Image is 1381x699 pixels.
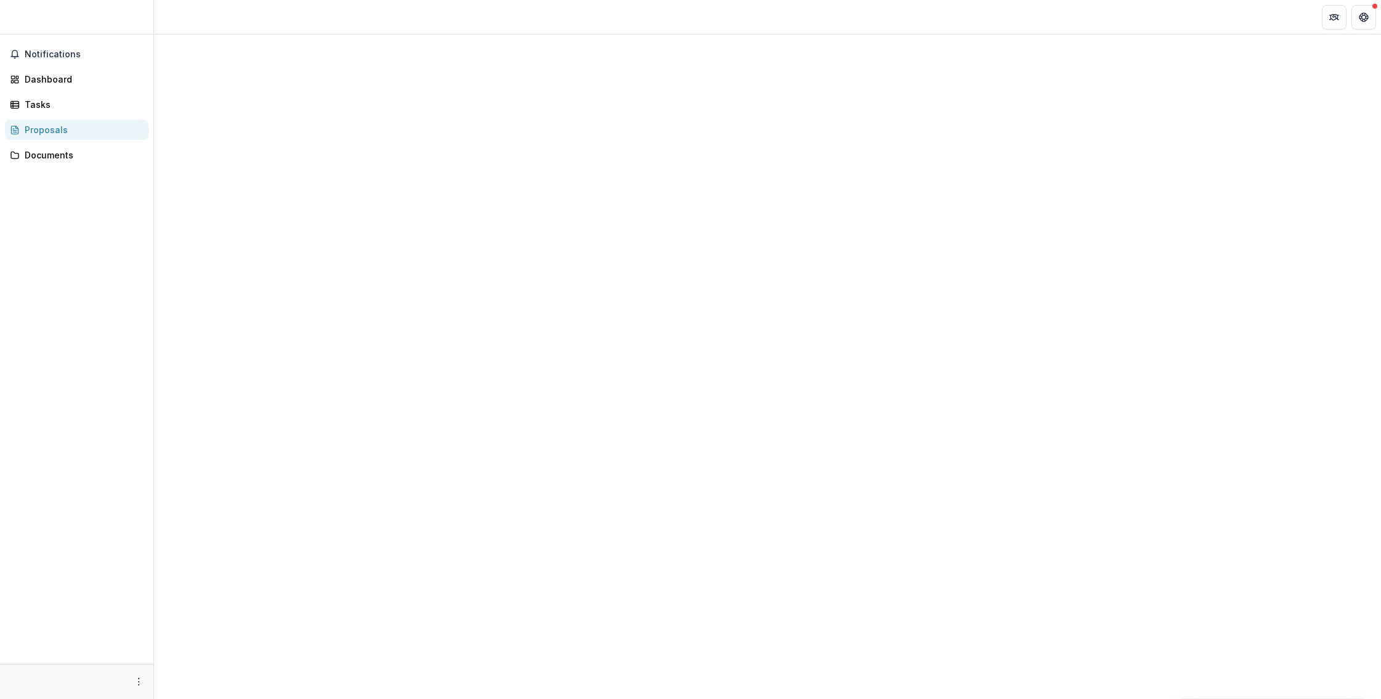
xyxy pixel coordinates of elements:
div: Tasks [25,98,139,111]
a: Dashboard [5,69,149,89]
a: Proposals [5,120,149,140]
button: More [131,674,146,689]
span: Notifications [25,49,144,60]
button: Notifications [5,44,149,64]
a: Documents [5,145,149,165]
button: Partners [1322,5,1346,30]
div: Proposals [25,123,139,136]
button: Get Help [1351,5,1376,30]
div: Dashboard [25,73,139,86]
div: Documents [25,149,139,161]
a: Tasks [5,94,149,115]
